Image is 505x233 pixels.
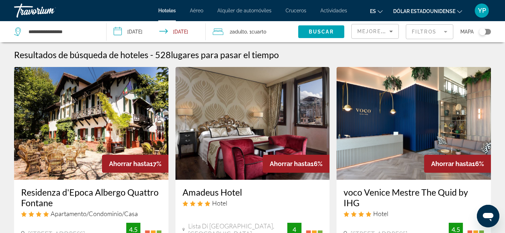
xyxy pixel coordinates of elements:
[474,29,491,35] button: Toggle map
[102,155,168,173] div: 17%
[393,6,462,16] button: Cambiar moneda
[21,187,161,208] a: Residenza d'Epoca Albergo Quattro Fontane
[21,210,161,217] div: 4 star Apartment
[473,3,491,18] button: Menú de usuario
[155,49,279,60] h2: 528
[217,8,271,13] a: Alquiler de automóviles
[183,199,323,207] div: 4 star Hotel
[263,155,330,173] div: 16%
[232,29,247,35] span: Adulto
[478,7,486,14] font: YP
[212,199,227,207] span: Hotel
[109,160,150,167] span: Ahorrar hasta
[14,67,168,180] img: Hotel image
[344,187,484,208] a: voco Venice Mestre The Quid by IHG
[309,29,334,35] span: Buscar
[14,49,148,60] h1: Resultados de búsqueda de hoteles
[337,67,491,180] img: Hotel image
[247,27,266,37] span: , 1
[431,160,472,167] span: Ahorrar hasta
[393,8,455,14] font: Dólar estadounidense
[477,205,499,227] iframe: Botón para iniciar la ventana de mensajería
[286,8,306,13] a: Cruceros
[183,187,323,197] a: Amadeus Hotel
[357,29,428,34] span: Mejores descuentos
[14,1,84,20] a: Travorium
[171,49,279,60] span: lugares para pasar el tiempo
[107,21,206,42] button: Check-in date: Sep 25, 2025 Check-out date: Sep 28, 2025
[370,8,376,14] font: es
[424,155,491,173] div: 16%
[344,210,484,217] div: 4 star Hotel
[51,210,138,217] span: Apartamento/Condominio/Casa
[150,49,153,60] span: -
[460,27,474,37] span: Mapa
[357,27,393,36] mat-select: Sort by
[158,8,176,13] a: Hoteles
[370,6,383,16] button: Cambiar idioma
[298,25,344,38] button: Buscar
[251,29,266,35] span: Cuarto
[406,24,453,39] button: Filter
[373,210,388,217] span: Hotel
[270,160,311,167] span: Ahorrar hasta
[175,67,330,180] img: Hotel image
[230,27,247,37] span: 2
[320,8,347,13] a: Actividades
[190,8,203,13] a: Aéreo
[206,21,298,42] button: Travelers: 2 adults, 0 children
